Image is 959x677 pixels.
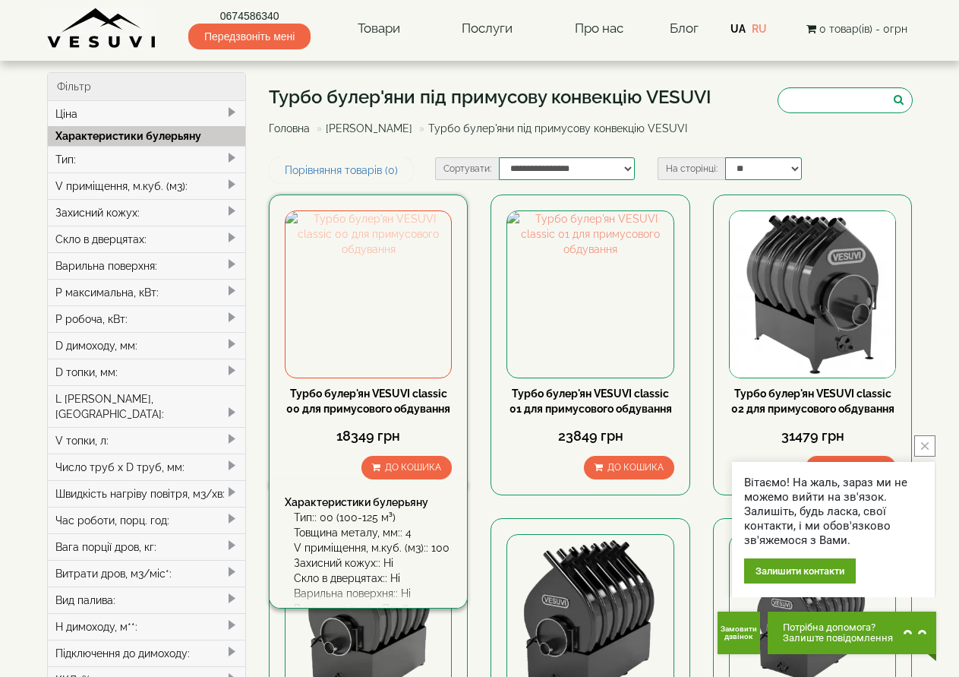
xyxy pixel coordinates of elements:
label: На сторінці: [658,157,725,180]
button: До кошика [584,456,674,479]
div: H димоходу, м**: [48,613,246,640]
button: До кошика [361,456,452,479]
img: Турбо булер'ян VESUVI classic 02 для примусового обдування [730,211,895,377]
div: Характеристики булерьяну [48,126,246,146]
span: До кошика [607,462,664,473]
div: Фільтр [48,73,246,101]
div: P максимальна, кВт: [48,279,246,305]
a: Головна [269,122,310,134]
div: Ціна [48,101,246,127]
a: Товари [342,11,415,46]
a: [PERSON_NAME] [326,122,412,134]
a: Послуги [446,11,528,46]
a: Турбо булер'ян VESUVI classic 02 для примусового обдування [731,388,894,415]
a: Про нас [560,11,639,46]
button: close button [914,435,935,457]
div: Товщина металу, мм:: 4 [294,525,452,540]
div: Залишити контакти [744,558,856,584]
div: Варильна поверхня: [48,252,246,279]
div: Підключення до димоходу: [48,640,246,666]
div: Скло в дверцятах: [48,226,246,252]
span: 0 товар(ів) - 0грн [819,23,907,35]
div: Витрати дров, м3/міс*: [48,560,246,587]
div: L [PERSON_NAME], [GEOGRAPHIC_DATA]: [48,385,246,427]
img: Турбо булер'ян VESUVI classic 01 для примусового обдування [507,211,673,377]
div: Швидкість нагріву повітря, м3/хв: [48,480,246,507]
div: D топки, мм: [48,359,246,385]
div: Тип:: 00 (100-125 м³) [294,510,452,525]
a: Турбо булер'ян VESUVI classic 00 для примусового обдування [286,388,450,415]
div: 18349 грн [285,426,452,446]
button: Get Call button [718,612,760,654]
span: Замовити дзвінок [721,625,757,641]
a: UA [730,23,746,35]
span: Залиште повідомлення [783,633,893,644]
button: 0 товар(ів) - 0грн [802,21,912,37]
a: 0674586340 [188,8,311,24]
div: Скло в дверцятах:: Ні [294,571,452,586]
li: Турбо булер'яни під примусову конвекцію VESUVI [415,121,687,136]
a: Блог [670,21,699,36]
a: RU [752,23,767,35]
button: Chat button [768,612,936,654]
div: Захисний кожух:: Ні [294,555,452,571]
span: Передзвоніть мені [188,24,311,49]
img: Завод VESUVI [47,8,157,49]
div: Вага порції дров, кг: [48,533,246,560]
label: Сортувати: [435,157,499,180]
div: 31479 грн [729,426,896,446]
div: V топки, л: [48,427,246,454]
div: Захисний кожух: [48,199,246,226]
a: Турбо булер'ян VESUVI classic 01 для примусового обдування [509,388,672,415]
div: Характеристики булерьяну [285,495,452,510]
span: До кошика [385,462,441,473]
div: Вид палива: [48,587,246,613]
div: D димоходу, мм: [48,332,246,359]
div: Число труб x D труб, мм: [48,454,246,480]
div: V приміщення, м.куб. (м3):: 100 [294,540,452,555]
a: Порівняння товарів (0) [269,157,414,183]
h1: Турбо булер'яни під примусову конвекцію VESUVI [269,87,711,107]
div: 23849 грн [506,426,674,446]
div: Вітаємо! На жаль, зараз ми не можемо вийти на зв'язок. Залишіть, будь ласка, свої контакти, і ми ... [744,476,923,548]
div: Час роботи, порц. год: [48,507,246,533]
img: Турбо булер'ян VESUVI classic 00 для примусового обдування [285,211,451,377]
div: V приміщення, м.куб. (м3): [48,172,246,199]
span: Потрібна допомога? [783,622,893,633]
div: P робоча, кВт: [48,305,246,332]
div: Тип: [48,146,246,172]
